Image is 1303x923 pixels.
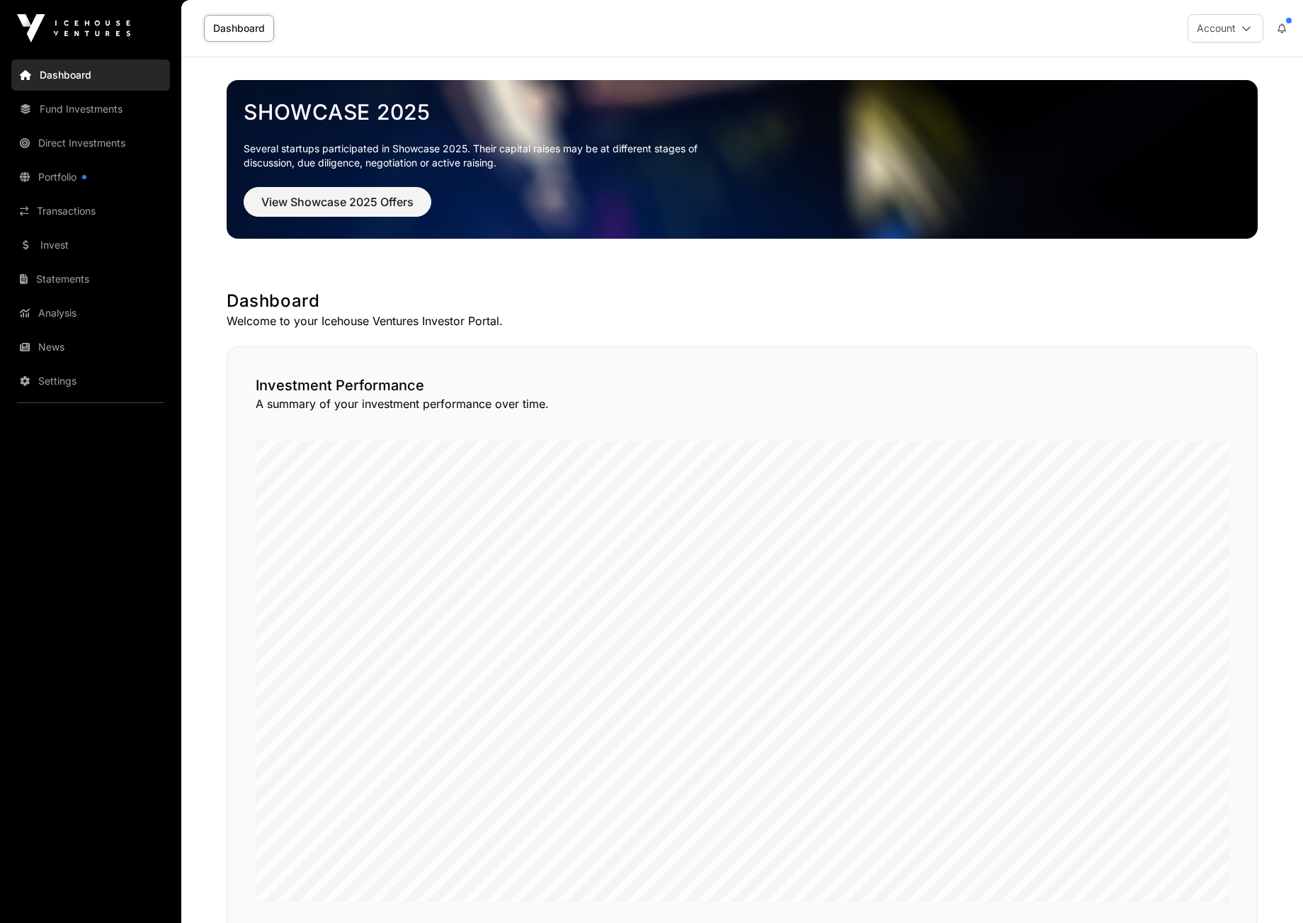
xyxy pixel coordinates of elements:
[261,193,414,210] span: View Showcase 2025 Offers
[244,99,1241,125] a: Showcase 2025
[227,80,1258,239] img: Showcase 2025
[244,142,719,170] p: Several startups participated in Showcase 2025. Their capital raises may be at different stages o...
[11,128,170,159] a: Direct Investments
[11,196,170,227] a: Transactions
[11,366,170,397] a: Settings
[11,60,170,91] a: Dashboard
[244,201,431,215] a: View Showcase 2025 Offers
[256,375,1229,395] h2: Investment Performance
[244,187,431,217] button: View Showcase 2025 Offers
[11,332,170,363] a: News
[1232,855,1303,923] iframe: Chat Widget
[227,290,1258,312] h1: Dashboard
[11,230,170,261] a: Invest
[227,312,1258,329] p: Welcome to your Icehouse Ventures Investor Portal.
[11,264,170,295] a: Statements
[11,94,170,125] a: Fund Investments
[11,298,170,329] a: Analysis
[256,395,1229,412] p: A summary of your investment performance over time.
[1188,14,1263,43] button: Account
[204,15,274,42] a: Dashboard
[11,162,170,193] a: Portfolio
[17,14,130,43] img: Icehouse Ventures Logo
